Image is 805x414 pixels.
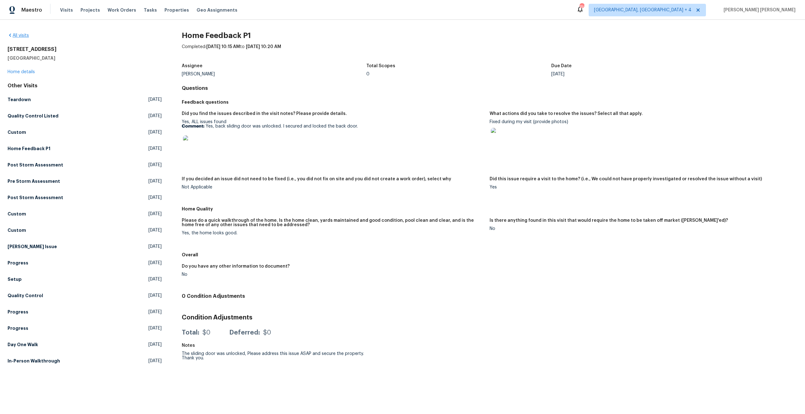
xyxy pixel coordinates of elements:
a: Quality Control Listed[DATE] [8,110,162,122]
span: Geo Assignments [197,7,237,13]
a: [PERSON_NAME] Issue[DATE] [8,241,162,252]
a: Custom[DATE] [8,225,162,236]
span: Tasks [144,8,157,12]
div: No [182,272,485,277]
h5: Feedback questions [182,99,797,105]
div: Completed: to [182,44,797,60]
h5: Quality Control Listed [8,113,58,119]
span: [DATE] [148,211,162,217]
h5: Assignee [182,64,203,68]
div: Yes, the home looks good. [182,231,485,235]
h5: Day One Walk [8,341,38,348]
h5: Post Storm Assessment [8,162,63,168]
h5: Did this issue require a visit to the home? (i.e., We could not have properly investigated or res... [490,177,762,181]
a: Progress[DATE] [8,306,162,318]
div: [PERSON_NAME] [182,72,367,76]
h5: Custom [8,227,26,233]
a: Quality Control[DATE] [8,290,162,301]
a: Custom[DATE] [8,208,162,220]
h5: Progress [8,325,28,331]
a: Teardown[DATE] [8,94,162,105]
span: [DATE] [148,358,162,364]
h5: [PERSON_NAME] Issue [8,243,57,250]
div: Fixed during my visit (provide photos) [490,120,792,152]
h5: Total Scopes [366,64,395,68]
h5: Custom [8,211,26,217]
div: Other Visits [8,83,162,89]
span: [PERSON_NAME] [PERSON_NAME] [721,7,796,13]
h5: Home Quality [182,206,797,212]
span: [DATE] [148,145,162,152]
span: [DATE] [148,243,162,250]
h5: Overall [182,252,797,258]
h5: Pre Storm Assessment [8,178,60,184]
h5: Teardown [8,96,31,103]
a: Custom[DATE] [8,127,162,138]
h5: In-Person Walkthrough [8,358,60,364]
span: [DATE] [148,129,162,135]
h5: Post Storm Assessment [8,194,63,201]
span: [DATE] [148,162,162,168]
div: [DATE] [551,72,736,76]
div: $0 [203,330,210,336]
div: Not Applicable [182,185,485,189]
h2: [STREET_ADDRESS] [8,46,162,52]
h3: Condition Adjustments [182,314,797,321]
div: No [490,226,792,231]
a: All visits [8,33,29,38]
div: Deferred: [229,330,260,336]
a: Progress[DATE] [8,257,162,269]
h5: Custom [8,129,26,135]
span: Visits [60,7,73,13]
div: $0 [263,330,271,336]
h5: Please do a quick walkthrough of the home. Is the home clean, yards maintained and good condition... [182,218,485,227]
a: Home details [8,70,35,74]
div: 150 [580,4,584,10]
div: Total: [182,330,199,336]
a: In-Person Walkthrough[DATE] [8,355,162,367]
span: [DATE] [148,178,162,184]
h5: Quality Control [8,292,43,299]
h5: Did you find the issues described in the visit notes? Please provide details. [182,112,347,116]
a: Day One Walk[DATE] [8,339,162,350]
h5: Do you have any other information to document? [182,264,290,269]
div: Yes [490,185,792,189]
h5: Progress [8,260,28,266]
span: [DATE] [148,292,162,299]
span: Work Orders [108,7,136,13]
span: [DATE] [148,276,162,282]
span: [DATE] [148,227,162,233]
div: Yes, ALL issues found [182,120,485,159]
span: Projects [80,7,100,13]
b: Comment: [182,124,204,128]
span: Maestro [21,7,42,13]
span: Properties [164,7,189,13]
span: [DATE] 10:15 AM [206,45,240,49]
h5: Is there anything found in this visit that would require the home to be taken off market ([PERSON... [490,218,728,223]
h5: If you decided an issue did not need to be fixed (i.e., you did not fix on site and you did not c... [182,177,451,181]
h4: Questions [182,85,797,91]
span: [DATE] [148,113,162,119]
h5: Due Date [551,64,572,68]
span: [DATE] [148,96,162,103]
a: Setup[DATE] [8,274,162,285]
span: [DATE] [148,325,162,331]
h5: Notes [182,343,195,348]
div: 0 [366,72,551,76]
p: Yes, back sliding door was unlocked. I secured and locked the back door. [182,124,485,128]
a: Post Storm Assessment[DATE] [8,159,162,171]
h5: Setup [8,276,22,282]
span: [GEOGRAPHIC_DATA], [GEOGRAPHIC_DATA] + 4 [594,7,691,13]
div: The sliding door was unlocked, Please address this issue ASAP and secure the property. Thank you. [182,351,367,360]
a: Post Storm Assessment[DATE] [8,192,162,203]
h5: What actions did you take to resolve the issues? Select all that apply. [490,112,643,116]
span: [DATE] 10:20 AM [246,45,281,49]
h5: [GEOGRAPHIC_DATA] [8,55,162,61]
span: [DATE] [148,260,162,266]
span: [DATE] [148,309,162,315]
a: Pre Storm Assessment[DATE] [8,176,162,187]
h4: 0 Condition Adjustments [182,293,797,299]
h5: Home Feedback P1 [8,145,50,152]
a: Home Feedback P1[DATE] [8,143,162,154]
span: [DATE] [148,341,162,348]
